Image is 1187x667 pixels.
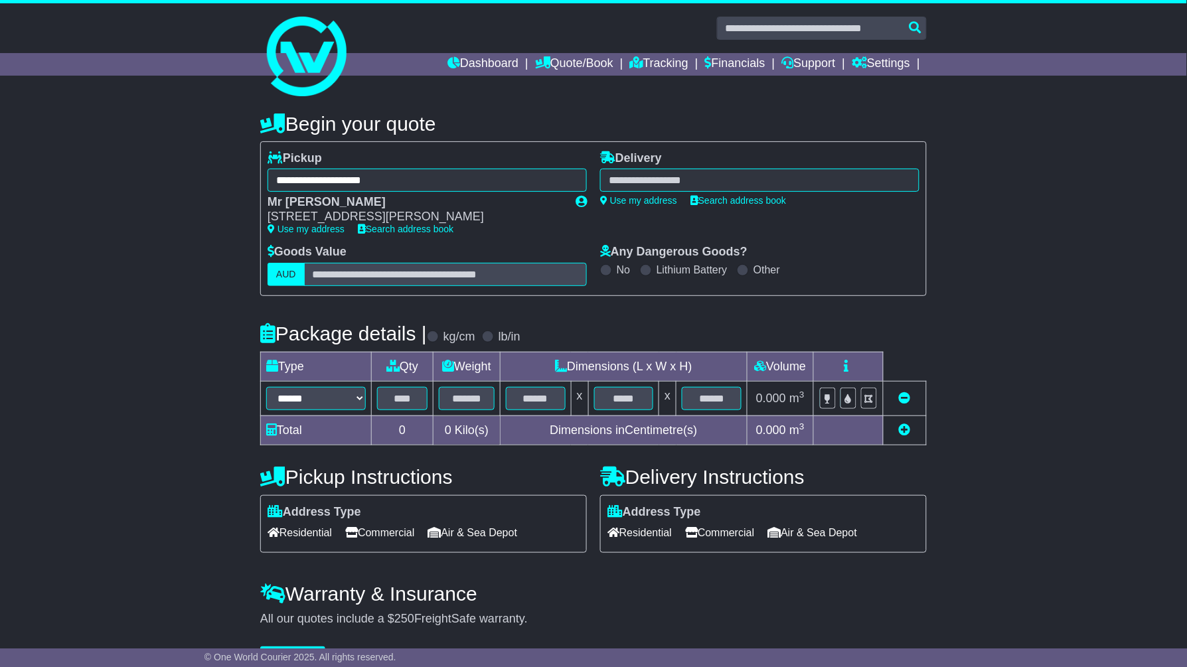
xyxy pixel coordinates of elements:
span: 250 [394,612,414,625]
label: Pickup [268,151,322,166]
td: Kilo(s) [434,415,501,445]
span: © One World Courier 2025. All rights reserved. [204,652,396,662]
h4: Warranty & Insurance [260,583,927,605]
div: All our quotes include a $ FreightSafe warranty. [260,612,927,627]
a: Settings [852,53,910,76]
span: Commercial [685,522,754,543]
td: Dimensions in Centimetre(s) [500,415,747,445]
label: Delivery [600,151,662,166]
h4: Begin your quote [260,113,927,135]
h4: Package details | [260,323,427,344]
td: Total [261,415,372,445]
a: Search address book [358,224,453,234]
sup: 3 [799,421,805,431]
h4: Pickup Instructions [260,466,587,488]
td: x [659,381,676,415]
label: Any Dangerous Goods? [600,245,748,259]
td: Weight [434,352,501,381]
span: Residential [607,522,672,543]
td: Volume [747,352,813,381]
div: [STREET_ADDRESS][PERSON_NAME] [268,210,562,224]
td: Qty [372,352,434,381]
a: Tracking [630,53,688,76]
span: 0 [445,423,451,437]
a: Remove this item [899,392,911,405]
label: Other [753,263,780,276]
a: Dashboard [447,53,518,76]
label: Address Type [607,505,701,520]
h4: Delivery Instructions [600,466,927,488]
span: Residential [268,522,332,543]
a: Search address book [690,195,786,206]
label: lb/in [499,330,520,344]
label: AUD [268,263,305,286]
div: Mr [PERSON_NAME] [268,195,562,210]
span: Air & Sea Depot [428,522,518,543]
td: 0 [372,415,434,445]
sup: 3 [799,390,805,400]
label: Lithium Battery [657,263,728,276]
label: Goods Value [268,245,347,259]
label: Address Type [268,505,361,520]
td: Dimensions (L x W x H) [500,352,747,381]
a: Quote/Book [535,53,613,76]
a: Support [782,53,836,76]
label: No [617,263,630,276]
a: Financials [705,53,765,76]
label: kg/cm [443,330,475,344]
td: x [571,381,588,415]
span: 0.000 [756,392,786,405]
a: Add new item [899,423,911,437]
span: m [789,423,805,437]
span: 0.000 [756,423,786,437]
span: m [789,392,805,405]
span: Air & Sea Depot [768,522,858,543]
a: Use my address [600,195,677,206]
span: Commercial [345,522,414,543]
a: Use my address [268,224,345,234]
td: Type [261,352,372,381]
